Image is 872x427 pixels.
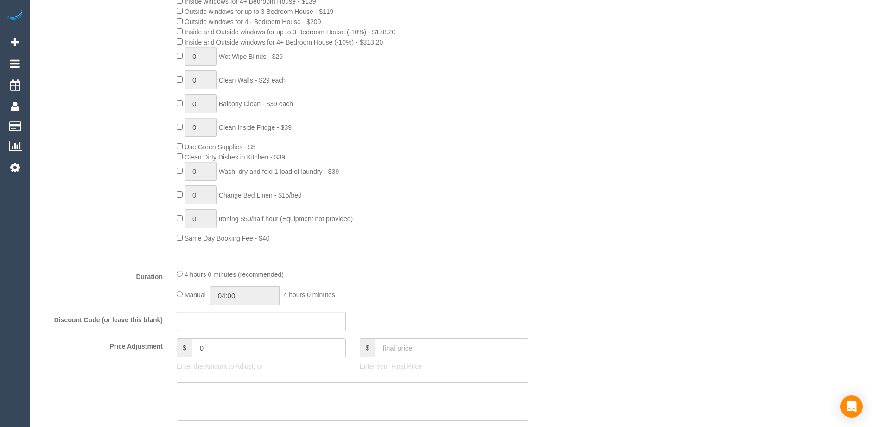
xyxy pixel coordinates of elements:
[6,9,24,22] img: Automaid Logo
[32,312,170,325] label: Discount Code (or leave this blank)
[177,362,346,371] p: Enter the Amount to Adjust, or
[32,269,170,281] label: Duration
[219,215,353,223] span: Ironing $50/half hour (Equipment not provided)
[185,271,284,278] span: 4 hours 0 minutes (recommended)
[185,291,206,299] span: Manual
[185,235,270,242] span: Same Day Booking Fee - $40
[177,338,192,357] span: $
[219,100,293,108] span: Balcony Clean - $39 each
[185,153,285,161] span: Clean Dirty Dishes in Kitchen - $39
[219,124,292,131] span: Clean Inside Fridge - $39
[284,291,335,299] span: 4 hours 0 minutes
[840,395,863,418] div: Open Intercom Messenger
[219,53,283,60] span: Wet Wipe Blinds - $29
[375,338,528,357] input: final price
[185,143,255,151] span: Use Green Supplies - $5
[360,362,529,371] p: Enter your Final Price
[360,338,375,357] span: $
[185,8,333,15] span: Outside windows for up to 3 Bedroom House - $119
[185,38,383,46] span: Inside and Outside windows for 4+ Bedroom House (-10%) - $313.20
[32,338,170,351] label: Price Adjustment
[185,28,395,36] span: Inside and Outside windows for up to 3 Bedroom House (-10%) - $178.20
[219,191,302,199] span: Change Bed Linen - $15/bed
[219,168,339,175] span: Wash, dry and fold 1 load of laundry - $39
[219,76,286,84] span: Clean Walls - $29 each
[185,18,321,25] span: Outside windows for 4+ Bedroom House - $209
